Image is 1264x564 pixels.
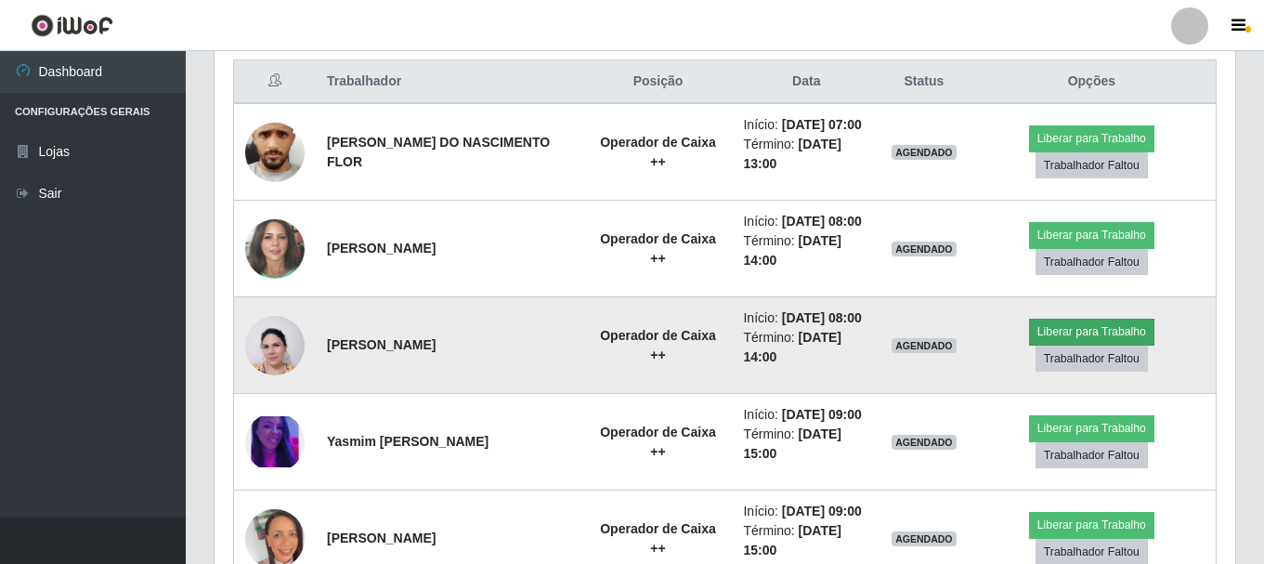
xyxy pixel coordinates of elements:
[1029,415,1154,441] button: Liberar para Trabalho
[327,241,436,256] strong: [PERSON_NAME]
[892,338,957,353] span: AGENDADO
[327,531,436,545] strong: [PERSON_NAME]
[1036,346,1148,372] button: Trabalhador Faltou
[743,405,869,425] li: Início:
[1036,152,1148,178] button: Trabalhador Faltou
[600,231,716,266] strong: Operador de Caixa ++
[782,214,862,229] time: [DATE] 08:00
[892,242,957,256] span: AGENDADO
[743,212,869,231] li: Início:
[732,60,880,104] th: Data
[1029,125,1154,151] button: Liberar para Trabalho
[1036,249,1148,275] button: Trabalhador Faltou
[245,85,305,217] img: 1727281386173.jpeg
[743,328,869,367] li: Término:
[782,504,862,518] time: [DATE] 09:00
[743,308,869,328] li: Início:
[245,306,305,386] img: 1733236843122.jpeg
[892,145,957,160] span: AGENDADO
[743,115,869,135] li: Início:
[892,531,957,546] span: AGENDADO
[600,135,716,169] strong: Operador de Caixa ++
[600,521,716,556] strong: Operador de Caixa ++
[743,502,869,521] li: Início:
[583,60,732,104] th: Posição
[968,60,1217,104] th: Opções
[880,60,968,104] th: Status
[1036,442,1148,468] button: Trabalhador Faltou
[743,135,869,174] li: Término:
[245,416,305,467] img: 1704253310544.jpeg
[743,425,869,464] li: Término:
[743,231,869,270] li: Término:
[327,434,489,449] strong: Yasmim [PERSON_NAME]
[1029,319,1154,345] button: Liberar para Trabalho
[1029,512,1154,538] button: Liberar para Trabalho
[316,60,583,104] th: Trabalhador
[31,14,113,37] img: CoreUI Logo
[245,214,305,284] img: 1689966026583.jpeg
[327,337,436,352] strong: [PERSON_NAME]
[327,135,550,169] strong: [PERSON_NAME] DO NASCIMENTO FLOR
[782,407,862,422] time: [DATE] 09:00
[782,117,862,132] time: [DATE] 07:00
[600,425,716,459] strong: Operador de Caixa ++
[892,435,957,450] span: AGENDADO
[743,521,869,560] li: Término:
[782,310,862,325] time: [DATE] 08:00
[600,328,716,362] strong: Operador de Caixa ++
[1029,222,1154,248] button: Liberar para Trabalho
